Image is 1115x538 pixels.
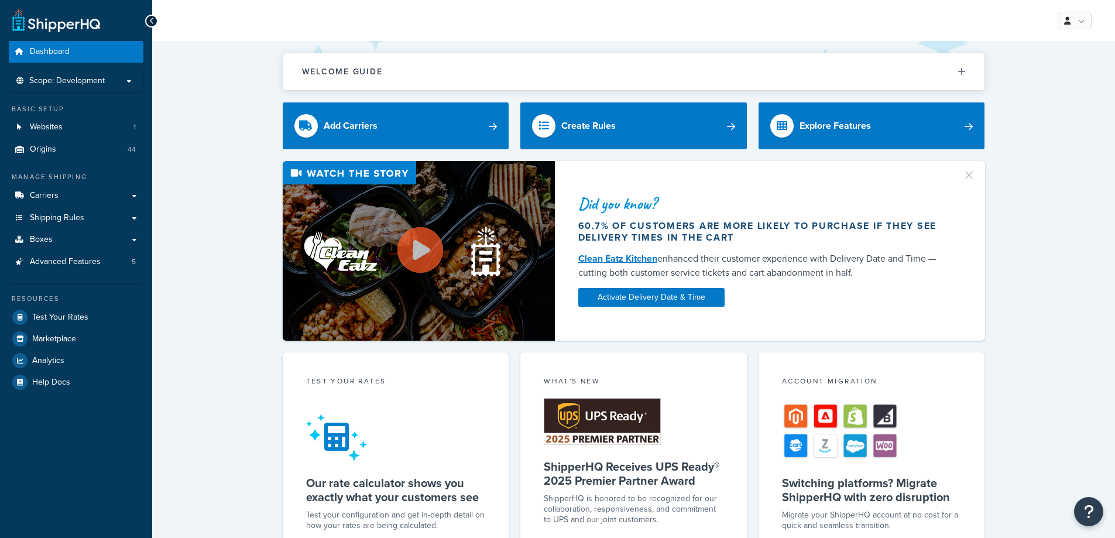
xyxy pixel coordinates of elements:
div: 60.7% of customers are more likely to purchase if they see delivery times in the cart [578,220,948,244]
div: Add Carriers [324,118,378,134]
a: Origins44 [9,139,143,160]
a: Analytics [9,350,143,371]
div: Basic Setup [9,104,143,114]
span: Scope: Development [29,76,105,86]
div: enhanced their customer experience with Delivery Date and Time — cutting both customer service ti... [578,252,948,280]
div: Account Migration [782,376,962,389]
a: Help Docs [9,372,143,393]
div: Test your configuration and get in-depth detail on how your rates are being calculated. [306,510,486,531]
span: 1 [133,122,136,132]
span: Dashboard [30,47,70,57]
button: Welcome Guide [283,53,984,90]
span: Help Docs [32,378,70,388]
span: Test Your Rates [32,313,88,323]
span: Boxes [30,235,53,245]
a: Activate Delivery Date & Time [578,288,725,307]
li: Websites [9,116,143,138]
div: Create Rules [561,118,616,134]
a: Test Your Rates [9,307,143,328]
a: Create Rules [520,102,747,149]
a: Advanced Features5 [9,251,143,273]
div: What's New [544,376,723,389]
span: Analytics [32,356,64,366]
button: Open Resource Center [1074,497,1103,526]
a: Add Carriers [283,102,509,149]
span: Shipping Rules [30,213,84,223]
a: Websites1 [9,116,143,138]
div: Test your rates [306,376,486,389]
a: Boxes [9,229,143,251]
span: Marketplace [32,334,76,344]
a: Dashboard [9,41,143,63]
span: Origins [30,145,56,155]
a: Shipping Rules [9,207,143,229]
div: Migrate your ShipperHQ account at no cost for a quick and seamless transition. [782,510,962,531]
span: Websites [30,122,63,132]
span: Carriers [30,191,59,201]
span: Advanced Features [30,257,101,267]
a: Clean Eatz Kitchen [578,252,657,265]
img: Video thumbnail [283,161,555,341]
li: Advanced Features [9,251,143,273]
div: Did you know? [578,196,948,212]
a: Carriers [9,185,143,207]
div: Resources [9,294,143,304]
div: Explore Features [800,118,871,134]
h5: Our rate calculator shows you exactly what your customers see [306,476,486,504]
li: Origins [9,139,143,160]
div: Manage Shipping [9,172,143,182]
a: Explore Features [759,102,985,149]
a: Marketplace [9,328,143,349]
p: ShipperHQ is honored to be recognized for our collaboration, responsiveness, and commitment to UP... [544,494,723,525]
h5: Switching platforms? Migrate ShipperHQ with zero disruption [782,476,962,504]
h2: Welcome Guide [302,67,383,76]
h5: ShipperHQ Receives UPS Ready® 2025 Premier Partner Award [544,460,723,488]
span: 44 [128,145,136,155]
span: 5 [132,257,136,267]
